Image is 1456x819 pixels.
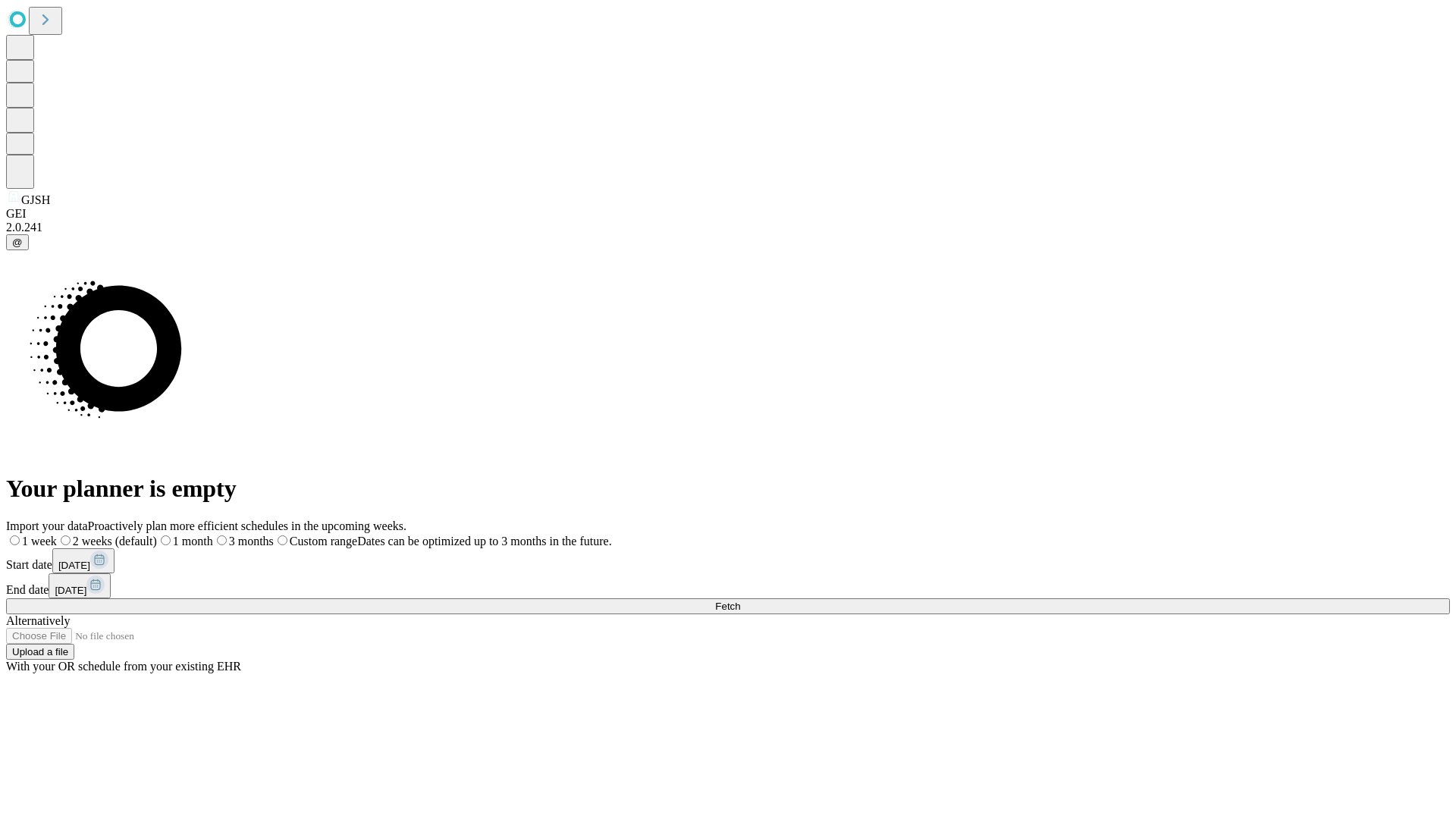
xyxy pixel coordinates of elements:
div: 2.0.241 [6,221,1450,234]
input: 1 month [161,535,171,545]
button: Upload a file [6,644,74,660]
div: GEI [6,207,1450,221]
span: 3 months [229,535,274,548]
span: [DATE] [55,585,86,596]
div: End date [6,573,1450,598]
span: Fetch [715,601,740,612]
button: Fetch [6,598,1450,614]
span: @ [12,237,23,248]
span: GJSH [21,193,50,206]
input: 2 weeks (default) [61,535,71,545]
span: Dates can be optimized up to 3 months in the future. [357,535,611,548]
button: [DATE] [49,573,111,598]
span: 2 weeks (default) [73,535,157,548]
span: [DATE] [58,560,90,571]
button: @ [6,234,29,250]
span: With your OR schedule from your existing EHR [6,660,241,673]
span: 1 month [173,535,213,548]
h1: Your planner is empty [6,475,1450,503]
input: 1 week [10,535,20,545]
input: Custom rangeDates can be optimized up to 3 months in the future. [278,535,287,545]
span: Proactively plan more efficient schedules in the upcoming weeks. [88,519,406,532]
input: 3 months [217,535,227,545]
span: Alternatively [6,614,70,627]
span: Import your data [6,519,88,532]
span: 1 week [22,535,57,548]
span: Custom range [290,535,357,548]
button: [DATE] [52,548,115,573]
div: Start date [6,548,1450,573]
